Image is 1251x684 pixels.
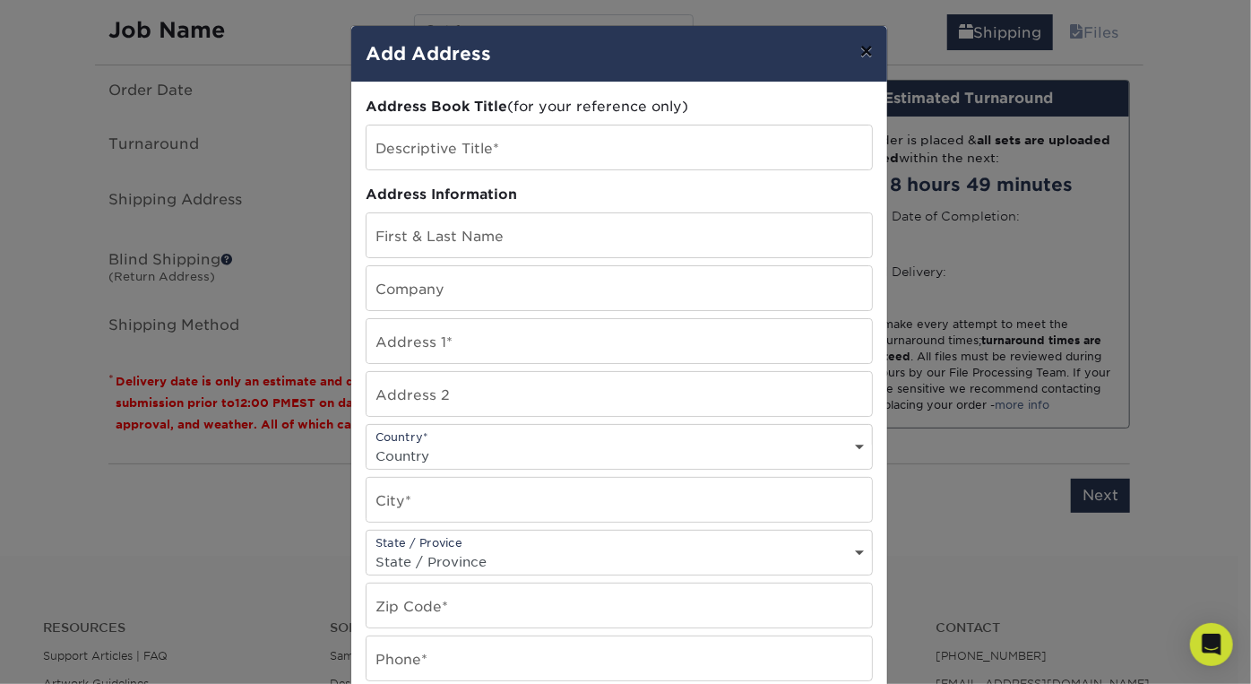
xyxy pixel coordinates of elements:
span: Address Book Title [366,98,507,115]
div: (for your reference only) [366,97,873,117]
h4: Add Address [366,40,873,67]
div: Open Intercom Messenger [1190,623,1233,666]
div: Address Information [366,185,873,205]
button: × [846,26,887,76]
